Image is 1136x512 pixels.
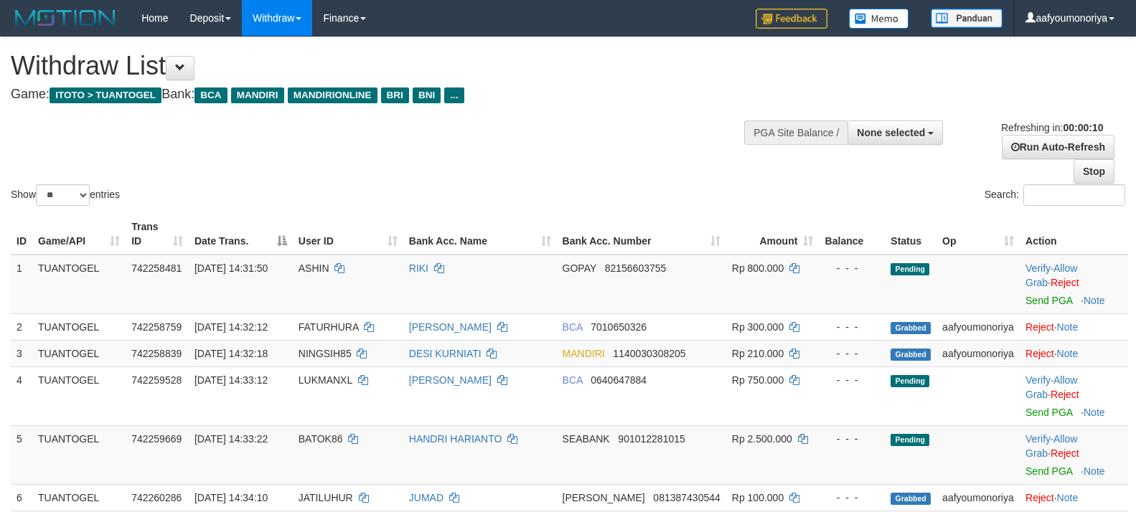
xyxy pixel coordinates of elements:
span: BRI [381,87,409,103]
span: Copy 1140030308205 to clipboard [613,348,685,359]
span: Pending [891,375,929,387]
div: PGA Site Balance / [744,120,848,145]
td: 1 [11,255,32,314]
span: · [1025,374,1077,400]
span: Copy 901012281015 to clipboard [618,433,685,445]
span: Copy 0640647884 to clipboard [591,374,647,386]
h4: Game: Bank: [11,87,743,102]
span: Rp 100.000 [732,492,784,503]
span: BCA [194,87,227,103]
th: Game/API: activate to sort column ascending [32,214,126,255]
a: Note [1084,407,1105,418]
span: Rp 210.000 [732,348,784,359]
a: Run Auto-Refresh [1002,135,1114,159]
div: - - - [825,346,879,361]
span: FATURHURA [299,321,359,333]
span: 742259528 [131,374,182,386]
span: GOPAY [563,262,596,274]
td: TUANTOGEL [32,484,126,511]
a: Send PGA [1025,407,1072,418]
a: Stop [1074,159,1114,184]
td: aafyoumonoriya [937,340,1020,366]
td: · · [1020,425,1128,484]
span: BCA [563,374,583,386]
a: Reject [1025,348,1054,359]
td: TUANTOGEL [32,340,126,366]
span: Rp 300.000 [732,321,784,333]
th: Bank Acc. Name: activate to sort column ascending [403,214,557,255]
a: DESI KURNIATI [409,348,482,359]
input: Search: [1023,184,1125,206]
a: [PERSON_NAME] [409,321,492,333]
span: BNI [413,87,441,103]
a: JUMAD [409,492,443,503]
span: [DATE] 14:34:10 [194,492,268,503]
span: 742258839 [131,348,182,359]
strong: 00:00:10 [1063,122,1103,133]
a: Verify [1025,262,1051,274]
span: · [1025,433,1077,459]
div: - - - [825,490,879,505]
span: Grabbed [891,349,931,361]
span: MANDIRI [231,87,284,103]
span: [DATE] 14:31:50 [194,262,268,274]
div: - - - [825,432,879,446]
a: Allow Grab [1025,262,1077,288]
td: TUANTOGEL [32,425,126,484]
a: Allow Grab [1025,374,1077,400]
a: Reject [1025,321,1054,333]
td: TUANTOGEL [32,255,126,314]
span: [DATE] 14:32:18 [194,348,268,359]
td: TUANTOGEL [32,313,126,340]
h1: Withdraw List [11,52,743,80]
span: · [1025,262,1077,288]
span: JATILUHUR [299,492,353,503]
span: ITOTO > TUANTOGEL [50,87,161,103]
span: ... [444,87,464,103]
td: TUANTOGEL [32,366,126,425]
td: 5 [11,425,32,484]
span: Rp 800.000 [732,262,784,274]
span: Copy 7010650326 to clipboard [591,321,647,333]
span: [DATE] 14:32:12 [194,321,268,333]
td: · [1020,340,1128,366]
span: NINGSIH85 [299,348,352,359]
a: Note [1084,465,1105,477]
th: Date Trans.: activate to sort column descending [189,214,293,255]
a: Note [1057,348,1079,359]
span: Copy 081387430544 to clipboard [653,492,720,503]
td: · · [1020,255,1128,314]
span: BCA [563,321,583,333]
label: Show entries [11,184,120,206]
td: · [1020,484,1128,511]
th: Status [885,214,937,255]
span: Grabbed [891,493,931,505]
span: [PERSON_NAME] [563,492,645,503]
th: Op: activate to sort column ascending [937,214,1020,255]
a: Reject [1051,277,1079,288]
button: None selected [848,120,943,145]
th: Trans ID: activate to sort column ascending [126,214,189,255]
th: Balance [819,214,885,255]
td: aafyoumonoriya [937,313,1020,340]
a: [PERSON_NAME] [409,374,492,386]
span: 742258481 [131,262,182,274]
span: 742259669 [131,433,182,445]
span: 742258759 [131,321,182,333]
a: Verify [1025,374,1051,386]
span: MANDIRIONLINE [288,87,377,103]
a: Reject [1025,492,1054,503]
td: 4 [11,366,32,425]
th: Bank Acc. Number: activate to sort column ascending [557,214,726,255]
select: Showentries [36,184,90,206]
th: User ID: activate to sort column ascending [293,214,403,255]
span: None selected [857,127,925,138]
span: [DATE] 14:33:12 [194,374,268,386]
a: Note [1084,295,1105,306]
span: Grabbed [891,322,931,334]
td: · · [1020,366,1128,425]
span: Refreshing in: [1001,122,1103,133]
a: RIKI [409,262,428,274]
a: Reject [1051,389,1079,400]
span: ASHIN [299,262,329,274]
